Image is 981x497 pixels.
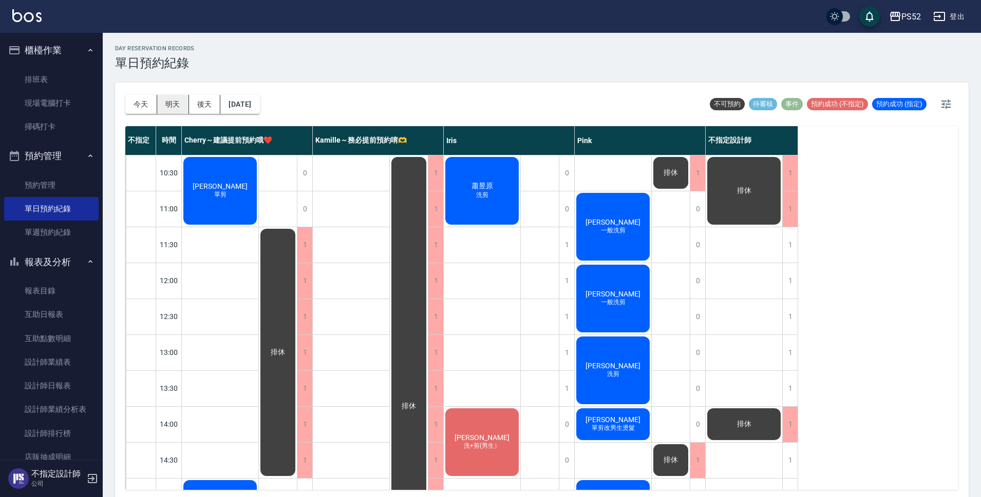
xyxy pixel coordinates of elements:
div: 1 [559,227,574,263]
a: 互助點數明細 [4,327,99,350]
div: Kamille～務必提前預約唷🫶 [313,126,444,155]
a: 店販抽成明細 [4,445,99,469]
span: [PERSON_NAME] [583,290,643,298]
button: 明天 [157,95,189,114]
h5: 不指定設計師 [31,469,84,479]
div: 不指定 [125,126,156,155]
span: [PERSON_NAME] [452,433,512,442]
div: 0 [690,227,705,263]
div: 0 [559,443,574,478]
span: 單剪 [212,190,229,199]
span: [PERSON_NAME] [191,182,250,190]
button: 櫃檯作業 [4,37,99,64]
span: 一般洗剪 [599,298,628,307]
span: [PERSON_NAME] [583,415,643,424]
a: 預約管理 [4,173,99,197]
div: 12:00 [156,263,182,299]
div: Iris [444,126,575,155]
div: 1 [428,191,443,227]
div: 1 [428,335,443,370]
div: 1 [428,155,443,191]
button: save [859,6,880,27]
div: 1 [559,335,574,370]
a: 掃碼打卡 [4,115,99,138]
a: 設計師日報表 [4,374,99,397]
div: 1 [297,227,312,263]
a: 現場電腦打卡 [4,91,99,115]
div: 0 [690,299,705,334]
div: 1 [782,155,798,191]
span: 洗+剪(男生） [462,442,502,450]
div: Cherry～建議提前預約哦❤️ [182,126,313,155]
div: 13:00 [156,334,182,370]
button: 今天 [125,95,157,114]
div: 1 [559,263,574,299]
span: 排休 [662,455,680,465]
span: 預約成功 (指定) [872,100,927,109]
div: 1 [782,227,798,263]
span: 排休 [269,348,287,357]
div: 1 [782,335,798,370]
a: 設計師業績表 [4,350,99,374]
div: 1 [782,371,798,406]
div: 1 [559,371,574,406]
div: 10:30 [156,155,182,191]
span: 不可預約 [710,100,745,109]
h2: day Reservation records [115,45,195,52]
div: 14:30 [156,442,182,478]
div: 1 [297,371,312,406]
div: 1 [782,407,798,442]
div: 0 [559,407,574,442]
h3: 單日預約紀錄 [115,56,195,70]
div: 1 [428,443,443,478]
div: 0 [690,191,705,227]
div: 11:30 [156,227,182,263]
div: 0 [690,263,705,299]
div: 1 [782,443,798,478]
button: 登出 [929,7,969,26]
div: 0 [297,155,312,191]
span: 排休 [735,420,753,429]
a: 單日預約紀錄 [4,197,99,221]
div: 1 [690,443,705,478]
div: 14:00 [156,406,182,442]
span: 蕭昱原 [469,182,495,191]
div: 1 [297,335,312,370]
div: 11:00 [156,191,182,227]
div: 1 [690,155,705,191]
span: 排休 [735,186,753,195]
button: 報表及分析 [4,249,99,275]
img: Logo [12,9,42,22]
a: 設計師排行榜 [4,422,99,445]
button: PS52 [885,6,925,27]
div: 0 [559,155,574,191]
div: 1 [428,371,443,406]
div: 1 [782,191,798,227]
a: 設計師業績分析表 [4,397,99,421]
div: 0 [690,335,705,370]
div: 1 [428,407,443,442]
div: 1 [297,407,312,442]
button: [DATE] [220,95,259,114]
div: 1 [297,299,312,334]
div: 1 [297,263,312,299]
span: 洗剪 [605,370,621,379]
div: 12:30 [156,299,182,334]
span: 事件 [781,100,803,109]
span: 預約成功 (不指定) [807,100,868,109]
div: 1 [428,263,443,299]
span: 單剪改男生燙髮 [590,424,637,432]
div: 0 [297,191,312,227]
span: [PERSON_NAME] [583,362,643,370]
a: 互助日報表 [4,303,99,326]
a: 排班表 [4,68,99,91]
div: 1 [782,299,798,334]
div: 1 [428,227,443,263]
div: 13:30 [156,370,182,406]
button: 預約管理 [4,143,99,169]
span: 排休 [662,168,680,177]
div: 1 [559,299,574,334]
a: 單週預約紀錄 [4,221,99,244]
span: [PERSON_NAME] [583,218,643,226]
div: PS52 [901,10,921,23]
